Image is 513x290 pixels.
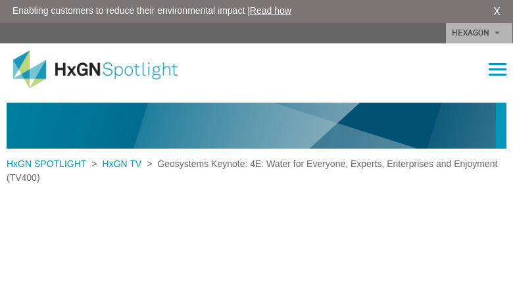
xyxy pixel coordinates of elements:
[446,23,512,43] a: HEXAGON
[13,51,197,89] img: HxGN Spotlight
[12,4,291,18] span: Enabling customers to reduce their environmental impact |
[97,158,147,169] a: HxGN TV
[7,158,91,169] a: HxGN SPOTLIGHT
[250,5,291,16] a: Read how
[7,157,506,185] div: > >
[7,158,497,183] span: Geosystems Keynote: 4E: Water for Everyone, Experts, Enterprises and Enjoyment (TV400)
[493,4,501,20] a: X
